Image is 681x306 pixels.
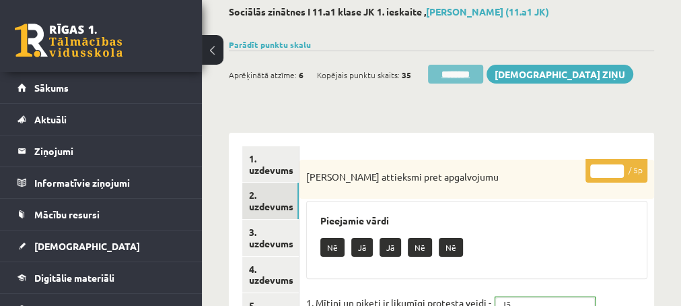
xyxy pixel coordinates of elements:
a: [DEMOGRAPHIC_DATA] ziņu [487,65,633,84]
span: Digitālie materiāli [34,272,114,284]
a: [DEMOGRAPHIC_DATA] [17,231,185,262]
span: Sākums [34,82,69,94]
a: Sākums [17,72,185,103]
body: Editor, wiswyg-editor-47024833621960-1758031802-124 [13,13,325,28]
a: Rīgas 1. Tālmācības vidusskola [15,24,122,57]
a: Mācību resursi [17,199,185,230]
legend: Informatīvie ziņojumi [34,167,185,198]
span: Mācību resursi [34,208,100,220]
a: Digitālie materiāli [17,262,185,293]
p: Nē [320,238,345,257]
h2: Sociālās zinātnes I 11.a1 klase JK 1. ieskaite , [229,6,654,18]
a: Parādīt punktu skalu [229,39,311,50]
a: Informatīvie ziņojumi [17,167,185,198]
p: / 5p [585,159,647,183]
p: Nē [439,238,463,257]
p: Jā [380,238,401,257]
p: Nē [408,238,432,257]
a: 1. uzdevums [242,146,299,183]
span: Aprēķinātā atzīme: [229,65,297,85]
a: 3. uzdevums [242,220,299,256]
legend: Ziņojumi [34,135,185,166]
p: Jā [351,238,373,257]
a: 2. uzdevums [242,183,299,219]
a: Aktuāli [17,104,185,135]
a: Ziņojumi [17,135,185,166]
span: Aktuāli [34,113,67,125]
span: Kopējais punktu skaits: [317,65,400,85]
a: 4. uzdevums [242,257,299,293]
span: 6 [299,65,303,85]
h3: Pieejamie vārdi [320,215,633,226]
span: [DEMOGRAPHIC_DATA] [34,240,140,252]
p: [PERSON_NAME] attieksmi pret apgalvojumu [306,166,580,184]
a: [PERSON_NAME] (11.a1 JK) [426,5,549,18]
span: 35 [402,65,411,85]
